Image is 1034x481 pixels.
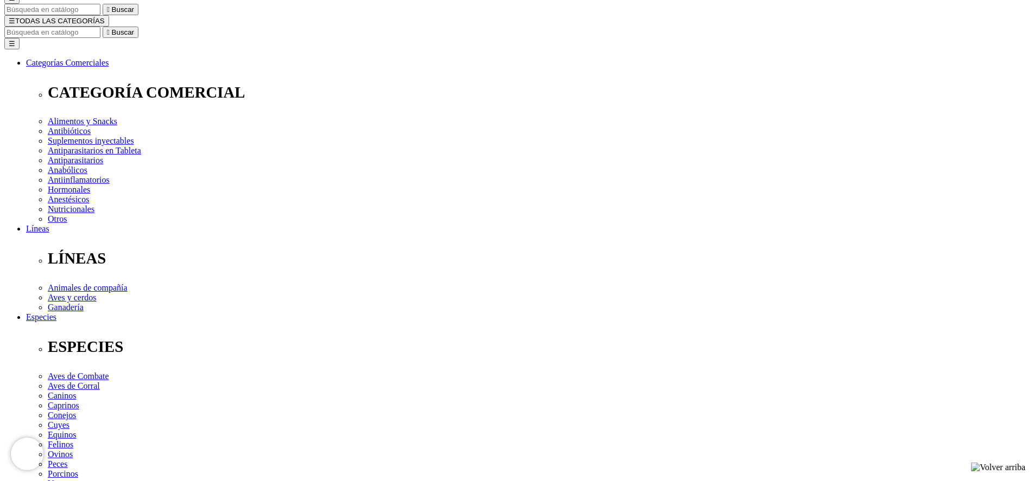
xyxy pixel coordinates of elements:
[9,17,15,25] span: ☰
[48,459,67,469] a: Peces
[48,391,76,400] a: Caninos
[48,156,103,165] a: Antiparasitarios
[112,5,134,14] span: Buscar
[107,28,110,36] i: 
[48,214,67,223] a: Otros
[4,27,100,38] input: Buscar
[48,136,134,145] a: Suplementos inyectables
[4,15,109,27] button: ☰TODAS LAS CATEGORÍAS
[11,438,43,470] iframe: Brevo live chat
[48,338,1030,356] p: ESPECIES
[48,84,1030,101] p: CATEGORÍA COMERCIAL
[4,38,20,49] button: ☰
[26,312,56,322] a: Especies
[971,463,1025,472] img: Volver arriba
[107,5,110,14] i: 
[48,293,96,302] a: Aves y cerdos
[48,283,128,292] a: Animales de compañía
[48,146,141,155] a: Antiparasitarios en Tableta
[48,420,69,429] a: Cuyes
[103,4,138,15] button:  Buscar
[48,371,109,381] a: Aves de Combate
[26,224,49,233] a: Líneas
[48,195,89,204] a: Anestésicos
[48,117,117,126] a: Alimentos y Snacks
[48,401,79,410] a: Caprinos
[48,303,84,312] a: Ganadería
[48,469,78,478] a: Porcinos
[48,411,76,420] a: Conejos
[48,185,90,194] a: Hormonales
[48,175,110,184] a: Antiinflamatorios
[48,204,94,214] a: Nutricionales
[112,28,134,36] span: Buscar
[48,165,87,175] a: Anabólicos
[48,430,76,439] a: Equinos
[48,381,100,390] a: Aves de Corral
[26,58,109,67] a: Categorías Comerciales
[48,126,91,136] a: Antibióticos
[103,27,138,38] button:  Buscar
[4,4,100,15] input: Buscar
[48,450,73,459] a: Ovinos
[48,249,1030,267] p: LÍNEAS
[48,440,73,449] a: Felinos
